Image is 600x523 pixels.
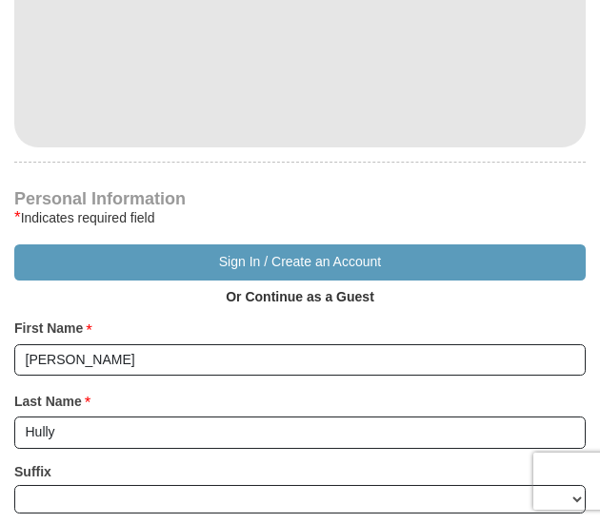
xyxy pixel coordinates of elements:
strong: Or Continue as a Guest [226,289,374,304]
strong: First Name [14,315,83,341]
strong: Last Name [14,388,82,415]
button: Sign In / Create an Account [14,244,586,281]
h4: Personal Information [14,191,586,206]
strong: Suffix [14,458,51,485]
div: Indicates required field [14,206,586,229]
